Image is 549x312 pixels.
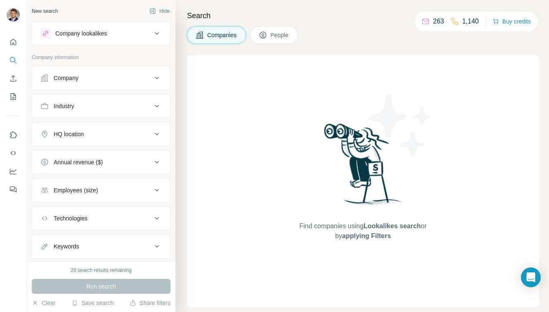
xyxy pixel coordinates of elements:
[54,130,84,138] div: HQ location
[71,299,114,307] button: Save search
[207,31,237,39] span: Companies
[7,89,20,104] button: My lists
[55,29,107,38] div: Company lookalikes
[54,186,98,194] div: Employees (size)
[7,53,20,68] button: Search
[54,242,79,251] div: Keywords
[32,54,170,61] p: Company information
[521,267,541,287] div: Open Intercom Messenger
[7,182,20,197] button: Feedback
[32,24,170,43] button: Company lookalikes
[32,208,170,228] button: Technologies
[363,88,438,163] img: Surfe Illustration - Stars
[364,222,421,229] span: Lookalikes search
[7,146,20,161] button: Use Surfe API
[342,232,391,239] span: applying Filters
[7,8,20,21] img: Avatar
[32,68,170,88] button: Company
[32,180,170,200] button: Employees (size)
[32,152,170,172] button: Annual revenue ($)
[144,5,175,17] button: Hide
[54,74,78,82] div: Company
[71,267,131,274] div: 20 search results remaining
[7,128,20,142] button: Use Surfe on LinkedIn
[130,299,170,307] button: Share filters
[492,16,531,27] button: Buy credits
[462,17,479,26] p: 1,140
[297,221,429,241] span: Find companies using or by
[7,35,20,50] button: Quick start
[187,10,539,21] h4: Search
[54,102,74,110] div: Industry
[7,164,20,179] button: Dashboard
[270,31,289,39] span: People
[32,124,170,144] button: HQ location
[54,214,88,222] div: Technologies
[320,121,406,213] img: Surfe Illustration - Woman searching with binoculars
[32,236,170,256] button: Keywords
[32,7,58,15] div: New search
[32,299,55,307] button: Clear
[32,96,170,116] button: Industry
[54,158,103,166] div: Annual revenue ($)
[433,17,444,26] p: 263
[7,71,20,86] button: Enrich CSV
